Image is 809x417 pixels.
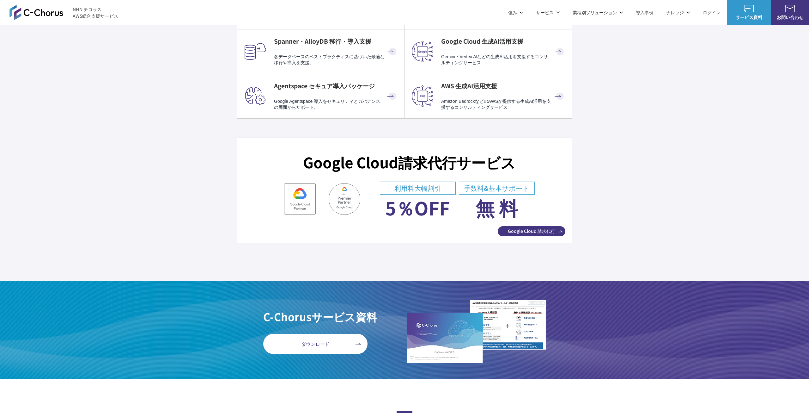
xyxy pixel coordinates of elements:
dd: 無 料 [459,198,535,217]
dt: 手数料&基本サポート [459,182,535,195]
h4: Google Cloud 生成AI活用支援 [441,37,565,46]
p: サービス [536,9,560,16]
dt: 利用料大幅割引 [380,182,456,195]
span: サービス資料 [312,309,377,324]
a: Google Cloud請求代行サービス Google Cloud Partner SELL PremierPartner Google Cloud 利用料大幅割引 5％OFF 手数料&基本サポ... [237,138,572,243]
h4: Agentspace セキュア導入パッケージ [274,82,398,90]
img: AWS総合支援サービス C-Chorus [9,5,63,20]
span: C-Chorus [263,309,312,324]
a: AWS 生成AI活用支援 Amazon BedrockなどのAWSが提供する生成AI活用を支援するコンサルティングサービス [404,74,572,118]
a: ログイン [703,9,721,16]
h3: Google Cloud 請求代行サービス [303,152,515,172]
a: ダウンロード [263,334,368,354]
a: Spanner・AlloyDB 移行・導入支援 各データベースのベストプラクティスに基づいた最適な移行や導入を支援。 [237,29,404,74]
a: Agentspace セキュア導入パッケージ Google Agentspace 導入をセキュリティとガバナンスの両面からサポート。 [237,74,404,118]
img: SELL PremierPartner Google Cloud [329,183,360,215]
span: お問い合わせ [771,14,809,21]
h4: AWS 生成AI活用支援 [441,82,565,90]
span: Google Cloud 請求代行 [498,228,565,234]
span: NHN テコラス AWS総合支援サービス [73,6,119,19]
p: 各データベースのベストプラクティスに基づいた最適な移行や導入を支援。 [274,54,398,66]
p: Amazon BedrockなどのAWSが提供する生成AI活用を支援するコンサルティングサービス [441,98,565,111]
span: ダウンロード [263,340,368,348]
img: お問い合わせ [785,5,795,12]
strong: 5％OFF [385,194,450,221]
img: Google Cloud Partner [284,183,316,215]
h4: Spanner・AlloyDB 移行・導入支援 [274,37,398,46]
p: 強み [508,9,523,16]
a: Google Cloud 生成AI活用支援 Gemini・Vertex AIなどの生成AI活用を支援するコンサルティングサービス [404,29,572,74]
p: 業種別ソリューション [573,9,623,16]
p: Gemini・Vertex AIなどの生成AI活用を支援するコンサルティングサービス [441,54,565,66]
img: AWS総合支援サービス C-Chorus サービス資料 [744,5,754,12]
p: Google Agentspace 導入をセキュリティとガバナンスの両面からサポート。 [274,98,398,111]
a: 導入事例 [636,9,654,16]
a: AWS総合支援サービス C-Chorus NHN テコラスAWS総合支援サービス [9,5,119,20]
p: ナレッジ [666,9,690,16]
span: サービス資料 [727,14,771,21]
